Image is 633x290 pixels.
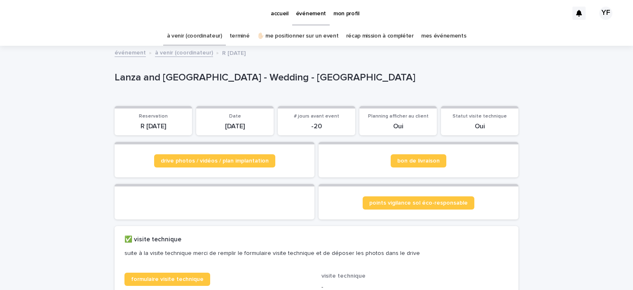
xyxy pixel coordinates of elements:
[599,7,612,20] div: YF
[321,273,366,279] span: visite technique
[391,154,446,167] a: bon de livraison
[369,200,468,206] span: points vigilance sol éco-responsable
[161,158,269,164] span: drive photos / vidéos / plan implantation
[346,26,414,46] a: récap mission à compléter
[294,114,339,119] span: # jours avant event
[124,273,210,286] a: formulaire visite technique
[131,276,204,282] span: formulaire visite technique
[364,123,432,130] p: Oui
[201,123,269,130] p: [DATE]
[115,72,515,84] p: Lanza and [GEOGRAPHIC_DATA] - Wedding - [GEOGRAPHIC_DATA]
[167,26,222,46] a: à venir (coordinateur)
[421,26,467,46] a: mes événements
[120,123,187,130] p: R [DATE]
[155,47,213,57] a: à venir (coordinateur)
[446,123,513,130] p: Oui
[257,26,339,46] a: ✋🏻 me positionner sur un event
[229,114,241,119] span: Date
[452,114,507,119] span: Statut visite technique
[363,196,474,210] a: points vigilance sol éco-responsable
[139,114,168,119] span: Reservation
[124,250,505,257] p: suite à la visite technique merci de remplir le formulaire visite technique et de déposer les pho...
[397,158,440,164] span: bon de livraison
[124,236,181,243] h2: ✅ visite technique
[230,26,250,46] a: terminé
[222,48,246,57] p: R [DATE]
[115,47,146,57] a: événement
[154,154,275,167] a: drive photos / vidéos / plan implantation
[368,114,429,119] span: Planning afficher au client
[16,5,96,21] img: Ls34BcGeRexTGTNfXpUC
[283,123,350,130] p: -20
